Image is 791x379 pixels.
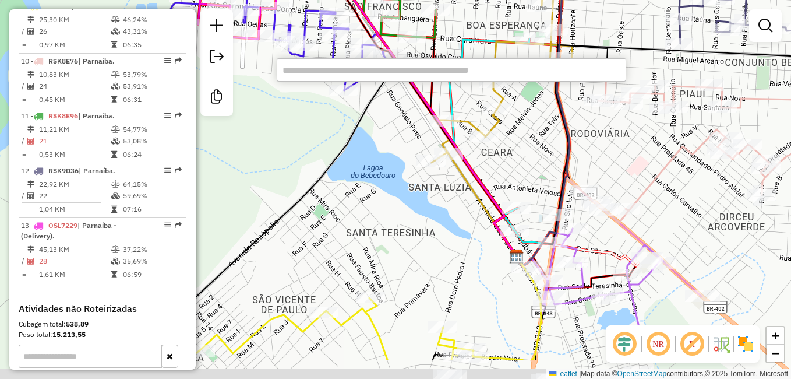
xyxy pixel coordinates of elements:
i: Total de Atividades [27,258,34,265]
td: 22 [38,190,111,202]
span: + [772,328,779,343]
span: | Parnaíba. [78,57,115,65]
i: % de utilização da cubagem [111,192,120,199]
span: RSI6I60 [44,2,71,10]
a: Exibir filtros [754,14,777,37]
td: 46,24% [122,14,181,26]
span: RSK9D36 [48,166,79,175]
a: Exportar sessão [205,45,228,71]
i: % de utilização da cubagem [111,83,120,90]
i: % de utilização da cubagem [111,258,120,265]
td: 21 [38,135,111,147]
span: 9 - [21,2,108,10]
a: Criar modelo [205,85,228,111]
td: / [21,255,27,267]
span: | [579,370,581,378]
span: OSL7229 [48,221,77,230]
span: | Parnaíba. [78,111,115,120]
span: 12 - [21,166,115,175]
a: Nova sessão e pesquisa [205,14,228,40]
td: 1,61 KM [38,269,111,280]
td: 0,53 KM [38,149,111,160]
td: 06:31 [122,94,181,106]
td: / [21,26,27,37]
strong: 15.213,55 [52,330,86,339]
td: 28 [38,255,111,267]
td: 53,08% [122,135,181,147]
i: % de utilização do peso [111,71,120,78]
td: 0,97 KM [38,39,111,51]
td: = [21,269,27,280]
i: Tempo total em rota [111,151,117,158]
em: Rota exportada [175,57,182,64]
i: Tempo total em rota [111,41,117,48]
i: % de utilização da cubagem [111,28,120,35]
em: Opções [164,167,171,174]
td: = [21,39,27,51]
td: 43,31% [122,26,181,37]
td: = [21,203,27,215]
span: | Parnaíba - (Delivery). [21,221,116,240]
i: Tempo total em rota [111,96,117,103]
td: 24 [38,80,111,92]
td: 11,21 KM [38,124,111,135]
td: 10,83 KM [38,69,111,80]
em: Opções [164,112,171,119]
i: % de utilização da cubagem [111,138,120,145]
span: − [772,346,779,360]
span: Exibir rótulo [678,330,706,358]
i: % de utilização do peso [111,126,120,133]
i: Distância Total [27,71,34,78]
span: Ocultar NR [644,330,672,358]
i: Total de Atividades [27,138,34,145]
td: = [21,94,27,106]
i: Total de Atividades [27,83,34,90]
div: Map data © contributors,© 2025 TomTom, Microsoft [546,369,791,379]
em: Opções [164,57,171,64]
i: Total de Atividades [27,28,34,35]
em: Opções [164,222,171,229]
i: % de utilização do peso [111,16,120,23]
td: 35,69% [122,255,181,267]
i: Distância Total [27,126,34,133]
a: OpenStreetMap [617,370,667,378]
img: Exibir/Ocultar setores [736,335,755,353]
td: 1,04 KM [38,203,111,215]
td: 59,69% [122,190,181,202]
img: ASANORTE - Parnaiba [509,249,524,264]
td: / [21,190,27,202]
td: 07:16 [122,203,181,215]
td: 06:35 [122,39,181,51]
span: Ocultar deslocamento [610,330,638,358]
span: RSK8E96 [48,111,78,120]
span: 10 - [21,57,115,65]
i: % de utilização do peso [111,181,120,188]
span: RSK8E76 [48,57,78,65]
i: Distância Total [27,181,34,188]
em: Rota exportada [175,222,182,229]
td: 53,91% [122,80,181,92]
h4: Atividades não Roteirizadas [19,303,186,314]
img: Fluxo de ruas [712,335,730,353]
i: % de utilização do peso [111,246,120,253]
td: 54,77% [122,124,181,135]
td: 22,92 KM [38,178,111,190]
td: 0,45 KM [38,94,111,106]
em: Rota exportada [175,167,182,174]
a: Zoom in [767,327,784,345]
i: Distância Total [27,16,34,23]
em: Rota exportada [175,112,182,119]
span: 13 - [21,221,116,240]
td: 45,13 KM [38,244,111,255]
span: | Parnaíba. [79,166,115,175]
td: = [21,149,27,160]
i: Distância Total [27,246,34,253]
td: 25,30 KM [38,14,111,26]
td: 06:24 [122,149,181,160]
td: 26 [38,26,111,37]
td: 64,15% [122,178,181,190]
td: 37,22% [122,244,181,255]
td: / [21,80,27,92]
a: Leaflet [549,370,577,378]
i: Tempo total em rota [111,206,117,213]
